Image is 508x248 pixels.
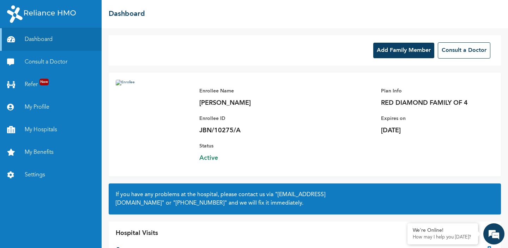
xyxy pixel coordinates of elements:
h2: If you have any problems at the hospital, please contact us via or and we will fix it immediately. [116,190,494,207]
button: Consult a Doctor [438,42,490,59]
div: We're Online! [413,228,473,234]
a: "[PHONE_NUMBER]" [173,200,227,206]
p: Plan Info [381,87,480,95]
img: Enrollee [116,80,192,164]
p: [PERSON_NAME] [199,99,298,107]
h2: Dashboard [109,9,145,19]
p: RED DIAMOND FAMILY OF 4 [381,99,480,107]
p: Hospital Visits [116,229,158,238]
p: JBN/10275/A [199,126,298,135]
p: Expires on [381,114,480,123]
span: New [40,79,49,85]
button: Add Family Member [373,43,434,58]
img: RelianceHMO's Logo [7,5,76,23]
p: Enrollee Name [199,87,298,95]
p: Enrollee ID [199,114,298,123]
p: [DATE] [381,126,480,135]
p: Status [199,142,298,150]
span: Active [199,154,298,162]
p: How may I help you today? [413,235,473,240]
